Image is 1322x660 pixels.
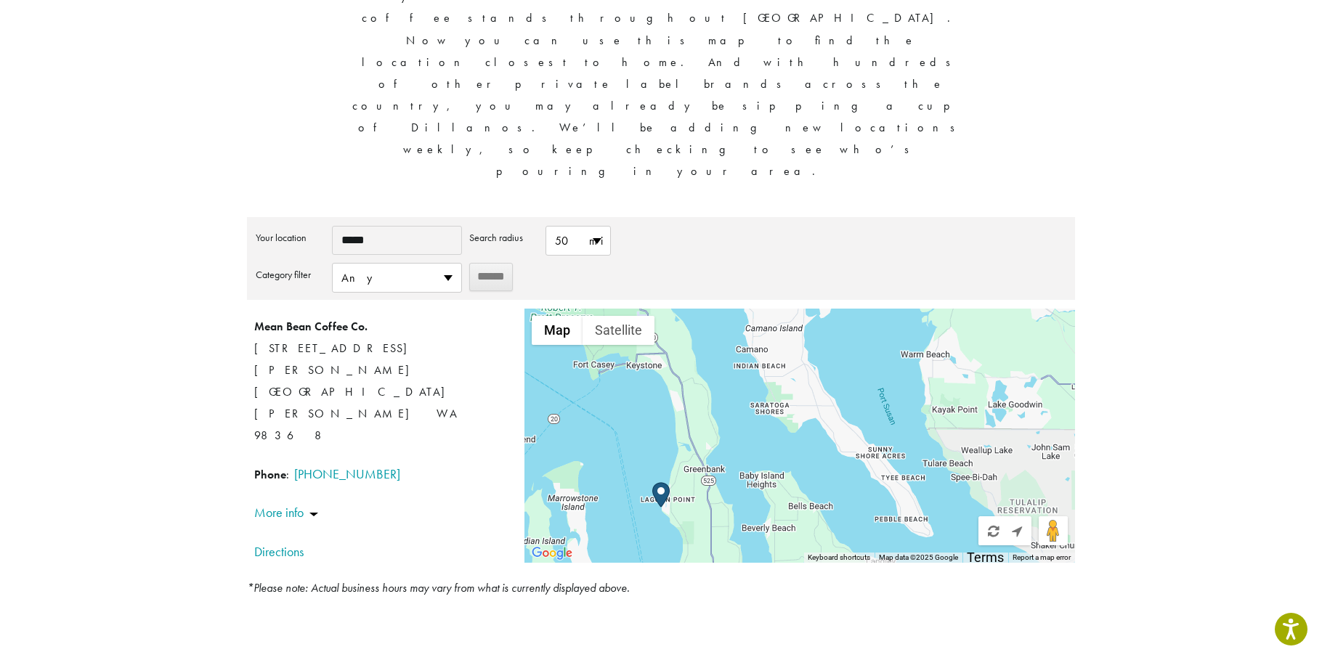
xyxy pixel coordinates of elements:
[294,465,400,482] a: [PHONE_NUMBER]
[988,525,999,538] span: 
[256,263,325,286] label: Category filter
[528,544,576,563] img: Google
[1012,525,1022,538] span: 
[333,264,461,292] span: Any
[254,384,458,443] span: [GEOGRAPHIC_DATA][PERSON_NAME] WA 98368
[583,316,654,345] button: Show satellite imagery
[256,226,325,249] label: Your location
[254,467,286,482] strong: Phone
[546,227,610,255] span: 50 mi
[254,319,368,334] strong: Mean Bean Coffee Co.
[254,539,513,564] a: Directions
[469,226,538,249] label: Search radius
[254,462,513,486] span: :
[254,338,513,381] span: [STREET_ADDRESS][PERSON_NAME]
[652,482,670,508] div: Start location
[879,553,958,561] span: Map data ©2025 Google
[528,544,576,563] a: Open this area in Google Maps (opens a new window)
[247,580,630,595] em: *Please note: Actual business hours may vary from what is currently displayed above.
[532,316,583,345] button: Show street map
[254,504,318,521] a: More info
[808,553,870,563] button: Keyboard shortcuts
[967,550,1004,565] a: Terms
[1039,516,1068,545] button: Drag Pegman onto the map to open Street View
[1013,553,1071,561] a: Report a map error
